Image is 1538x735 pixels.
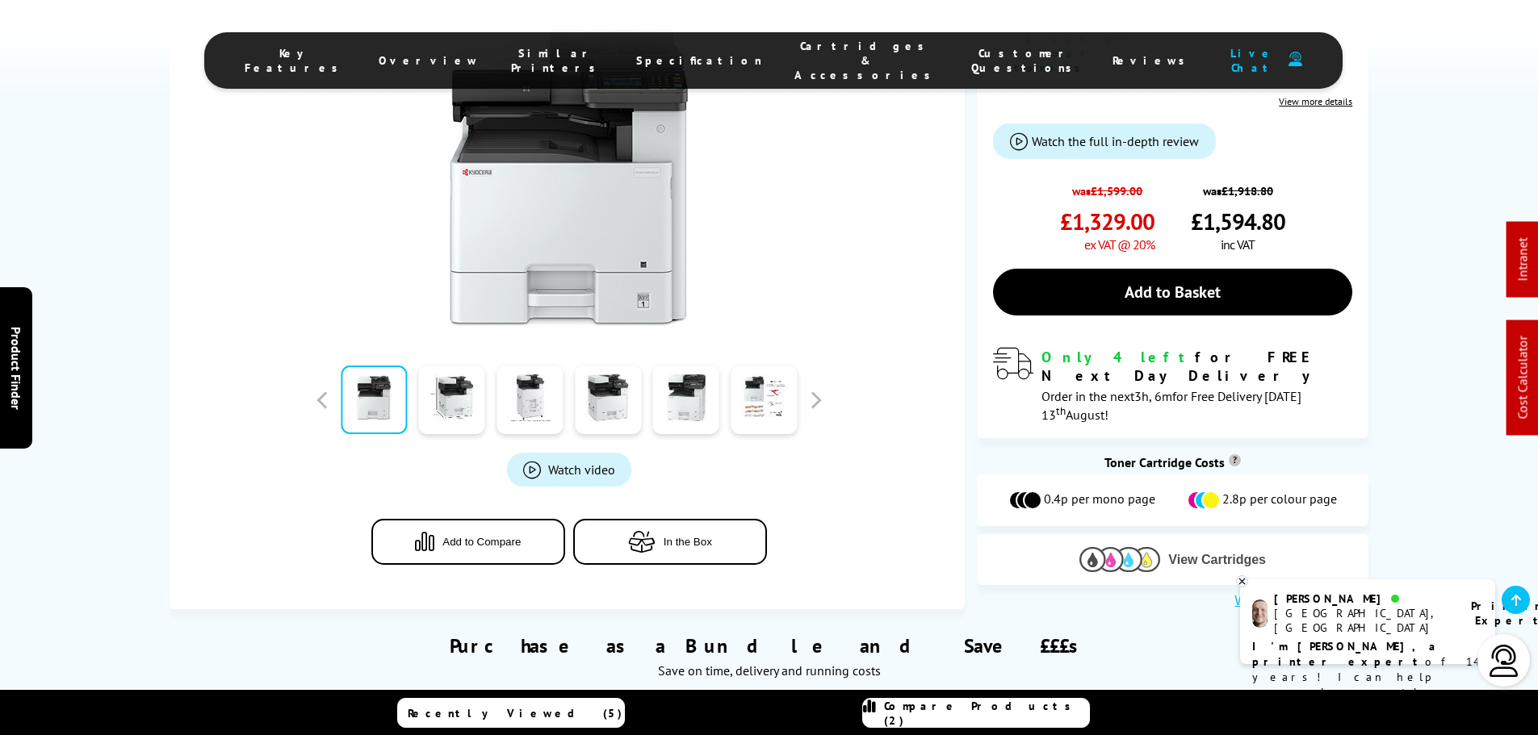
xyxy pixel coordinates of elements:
img: Cartridges [1079,547,1160,572]
span: Key Features [245,46,346,75]
div: Save on time, delivery and running costs [190,662,1349,679]
span: Only 4 left [1041,348,1195,366]
span: Add to Compare [442,536,521,548]
button: What is 5% coverage? [1230,593,1368,609]
sup: th [1056,403,1066,418]
div: Purchase as a Bundle and Save £££s [170,609,1369,687]
span: ex VAT @ 20% [1084,236,1155,253]
span: View Cartridges [1168,553,1266,567]
span: 0.4p per mono page [1044,491,1155,510]
span: Specification [636,53,762,68]
span: Customer Questions [971,46,1080,75]
img: user-headset-light.svg [1488,645,1520,677]
span: Cartridges & Accessories [794,39,939,82]
p: of 14 years! I can help you choose the right product [1252,639,1483,716]
span: £1,594.80 [1191,207,1285,236]
a: Compare Products (2) [862,698,1090,728]
span: In the Box [664,536,712,548]
div: [PERSON_NAME] [1274,591,1451,606]
div: [GEOGRAPHIC_DATA], [GEOGRAPHIC_DATA] [1274,606,1451,635]
span: 2.8p per colour page [1222,491,1337,510]
a: View more details [1279,95,1352,107]
span: Recently Viewed (5) [408,706,622,720]
span: Order in the next for Free Delivery [DATE] 13 August! [1041,388,1301,423]
button: View Cartridges [989,546,1356,573]
span: Compare Products (2) [884,699,1089,728]
a: Add to Basket [993,269,1352,315]
span: Live Chat [1226,46,1280,75]
b: I'm [PERSON_NAME], a printer expert [1252,639,1440,669]
span: Overview [379,53,479,68]
div: modal_delivery [993,348,1352,422]
div: for FREE Next Day Delivery [1041,348,1352,385]
img: Kyocera ECOSYS M8124cidn [411,11,727,328]
span: was [1191,175,1285,198]
img: ashley-livechat.png [1252,599,1268,628]
span: inc VAT [1221,236,1255,253]
a: Cost Calculator [1515,336,1531,420]
span: was [1060,175,1155,198]
span: Watch the full in-depth review [1032,133,1199,149]
div: Toner Cartridge Costs [977,454,1368,470]
a: Recently Viewed (5) [397,698,625,728]
button: In the Box [573,519,767,565]
img: user-headset-duotone.svg [1289,52,1302,67]
sup: Cost per page [1229,454,1241,466]
span: Reviews [1113,53,1193,68]
span: Similar Printers [511,46,604,75]
strike: £1,918.80 [1222,183,1273,198]
strike: £1,599.00 [1091,183,1142,198]
span: 3h, 6m [1134,388,1172,404]
span: £1,329.00 [1060,207,1155,236]
a: Product_All_Videos [507,453,631,487]
button: Add to Compare [371,519,565,565]
a: Intranet [1515,238,1531,282]
span: Watch video [548,461,615,478]
span: Product Finder [8,326,24,409]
